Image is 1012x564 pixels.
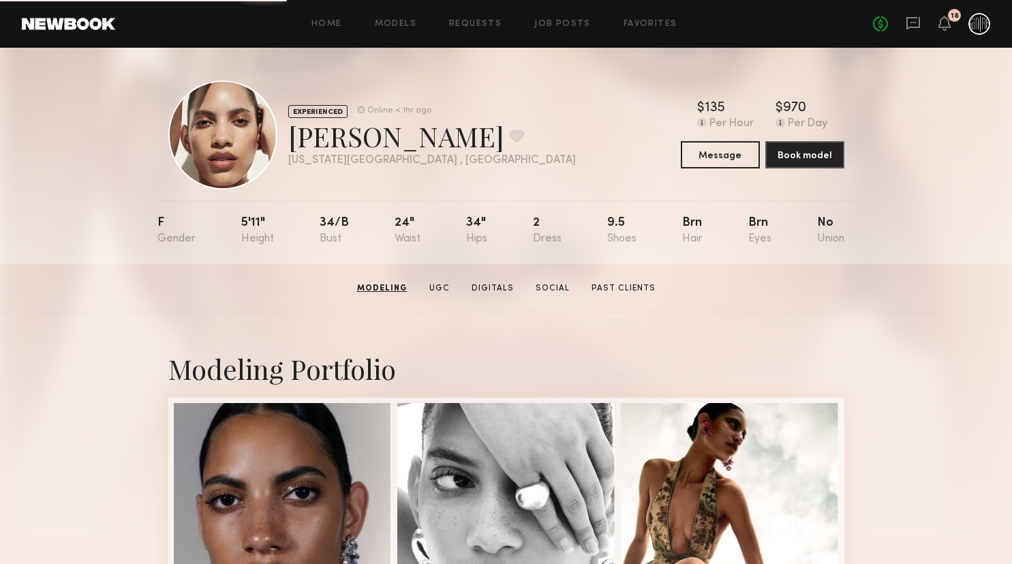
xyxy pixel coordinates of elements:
[424,282,455,295] a: UGC
[765,141,844,168] button: Book model
[783,102,806,115] div: 970
[533,217,562,245] div: 2
[367,106,431,115] div: Online < 1hr ago
[466,217,487,245] div: 34"
[951,12,959,20] div: 18
[241,217,274,245] div: 5'11"
[607,217,637,245] div: 9.5
[776,102,783,115] div: $
[681,141,760,168] button: Message
[157,217,196,245] div: F
[705,102,725,115] div: 135
[624,20,677,29] a: Favorites
[288,118,576,154] div: [PERSON_NAME]
[320,217,349,245] div: 34/b
[375,20,416,29] a: Models
[586,282,661,295] a: Past Clients
[817,217,844,245] div: No
[449,20,502,29] a: Requests
[395,217,420,245] div: 24"
[466,282,519,295] a: Digitals
[168,351,844,387] div: Modeling Portfolio
[788,118,827,130] div: Per Day
[352,282,413,295] a: Modeling
[534,20,591,29] a: Job Posts
[530,282,575,295] a: Social
[288,105,348,118] div: EXPERIENCED
[682,217,703,245] div: Brn
[709,118,754,130] div: Per Hour
[748,217,771,245] div: Brn
[288,155,576,166] div: [US_STATE][GEOGRAPHIC_DATA] , [GEOGRAPHIC_DATA]
[311,20,342,29] a: Home
[697,102,705,115] div: $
